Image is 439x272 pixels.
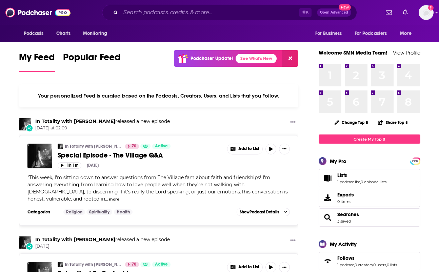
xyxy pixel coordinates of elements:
[321,213,335,222] a: Searches
[132,143,136,150] span: 70
[299,8,312,17] span: ⌘ K
[321,256,335,266] a: Follows
[35,244,170,249] span: [DATE]
[19,84,299,107] div: Your personalized Feed is curated based on the Podcasts, Creators, Users, and Lists that you Follow.
[155,143,168,150] span: Active
[287,118,298,127] button: Show More Button
[35,125,170,131] span: [DATE] at 02:00
[19,118,31,130] img: In Totality with Megan Ashley
[35,118,170,125] h3: released a new episode
[355,29,387,38] span: For Podcasters
[24,29,44,38] span: Podcasts
[337,172,386,178] a: Lists
[152,262,171,267] a: Active
[152,144,171,149] a: Active
[337,211,359,217] a: Searches
[35,118,115,124] a: In Totality with Megan Ashley
[237,208,290,216] button: ShowPodcast Details
[35,236,170,243] h3: released a new episode
[65,262,121,267] a: In Totality with [PERSON_NAME]
[287,236,298,245] button: Show More Button
[331,118,373,127] button: Change Top 8
[125,144,139,149] a: 70
[373,263,373,267] span: ,
[279,144,290,154] button: Show More Button
[191,56,233,61] p: Podchaser Update!
[319,189,420,207] a: Exports
[400,7,411,18] a: Show notifications dropdown
[19,236,31,249] img: In Totality with Megan Ashley
[337,192,354,198] span: Exports
[411,159,419,164] span: PRO
[114,209,133,215] a: Health
[428,5,434,11] svg: Add a profile image
[393,49,420,56] a: View Profile
[26,124,33,132] div: New Episode
[58,262,63,267] img: In Totality with Megan Ashley
[319,252,420,270] span: Follows
[378,116,408,129] button: Share Top 8
[63,209,85,215] a: Religion
[383,7,395,18] a: Show notifications dropdown
[355,263,373,267] a: 0 creators
[155,261,168,268] span: Active
[78,27,116,40] button: open menu
[400,29,412,38] span: More
[240,210,279,214] span: Show Podcast Details
[63,51,121,67] span: Popular Feed
[419,5,434,20] span: Logged in as SonyAlexis
[5,6,71,19] img: Podchaser - Follow, Share and Rate Podcasts
[321,193,335,203] span: Exports
[238,146,259,151] span: Add to List
[320,11,348,14] span: Open Advanced
[337,255,397,261] a: Follows
[56,29,71,38] span: Charts
[102,5,357,20] div: Search podcasts, credits, & more...
[58,144,63,149] img: In Totality with Megan Ashley
[330,241,357,247] div: My Activity
[330,158,346,164] div: My Pro
[27,144,52,168] img: Special Episode - The Village Q&A
[337,172,347,178] span: Lists
[337,180,360,184] a: 1 podcast list
[419,5,434,20] img: User Profile
[315,29,342,38] span: For Business
[387,263,397,267] a: 0 lists
[350,27,397,40] button: open menu
[319,134,420,144] a: Create My Top 8
[86,209,112,215] a: Spirituality
[361,180,386,184] a: 0 episode lists
[87,163,99,168] div: [DATE]
[311,27,351,40] button: open menu
[35,236,115,243] a: In Totality with Megan Ashley
[27,174,288,202] span: This week, I’m sitting down to answer questions from The Village fam about faith and friendships!...
[337,263,354,267] a: 1 podcast
[19,51,55,72] a: My Feed
[83,29,107,38] span: Monitoring
[63,51,121,72] a: Popular Feed
[411,158,419,163] a: PRO
[125,262,139,267] a: 70
[319,49,387,56] a: Welcome SMN Media Team!
[227,144,263,154] button: Show More Button
[65,144,121,149] a: In Totality with [PERSON_NAME]
[105,196,108,202] span: ...
[395,27,420,40] button: open menu
[26,243,33,250] div: New Episode
[109,196,119,202] button: more
[238,265,259,270] span: Add to List
[27,209,58,215] h3: Categories
[373,263,386,267] a: 0 users
[52,27,75,40] a: Charts
[27,174,288,202] span: "
[19,51,55,67] span: My Feed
